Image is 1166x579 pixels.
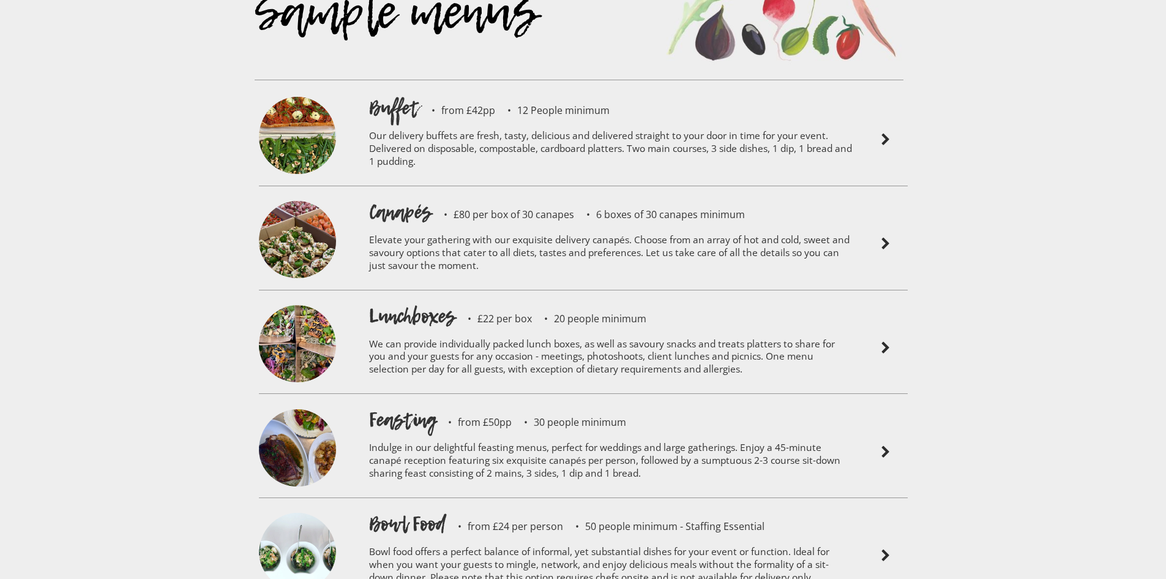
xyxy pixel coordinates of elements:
p: 30 people minimum [512,417,626,427]
p: 6 boxes of 30 canapes minimum [574,210,745,219]
p: 50 people minimum - Staffing Essential [563,521,764,531]
h1: Lunchboxes [369,303,455,330]
h1: Canapés [369,199,432,225]
p: from £50pp [436,417,512,427]
h1: Feasting [369,406,436,433]
p: £80 per box of 30 canapes [432,210,574,219]
h1: Bowl Food [369,510,446,537]
p: Indulge in our delightful feasting menus, perfect for weddings and large gatherings. Enjoy a 45-m... [369,433,853,491]
p: from £24 per person [446,521,563,531]
p: We can provide individually packed lunch boxes, as well as savoury snacks and treats platters to ... [369,330,853,388]
p: from £42pp [419,105,495,115]
p: 20 people minimum [532,314,646,324]
p: 12 People minimum [495,105,610,115]
p: Elevate your gathering with our exquisite delivery canapés. Choose from an array of hot and cold,... [369,225,853,284]
div: Sample menus [255,5,654,80]
p: £22 per box [455,314,532,324]
p: Our delivery buffets are fresh, tasty, delicious and delivered straight to your door in time for ... [369,121,853,180]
